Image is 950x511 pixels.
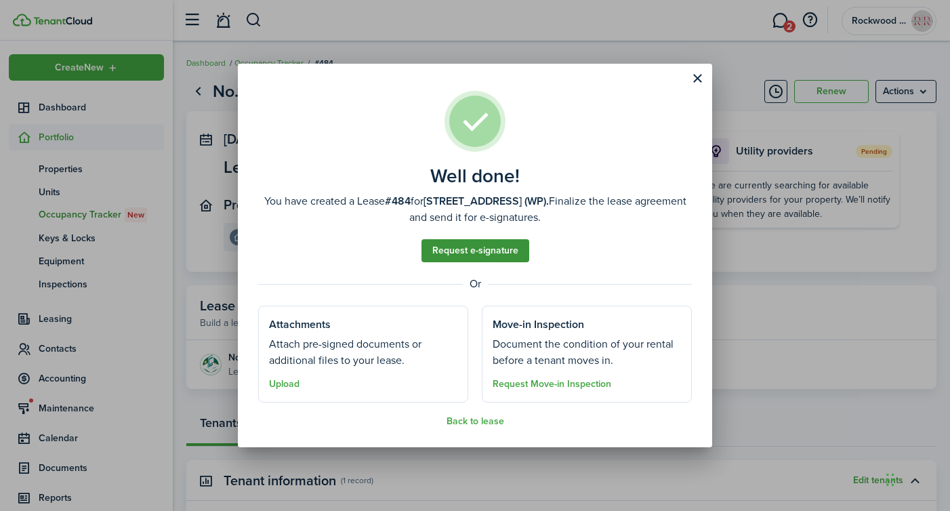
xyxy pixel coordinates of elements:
div: Drag [886,459,894,500]
well-done-section-description: Document the condition of your rental before a tenant moves in. [493,336,681,369]
well-done-section-title: Move-in Inspection [493,316,584,333]
button: Back to lease [447,416,504,427]
a: Request e-signature [421,239,529,262]
b: #484 [385,193,411,209]
button: Close modal [686,67,709,90]
button: Request Move-in Inspection [493,379,611,390]
well-done-section-title: Attachments [269,316,331,333]
iframe: Chat Widget [882,446,950,511]
well-done-description: You have created a Lease for Finalize the lease agreement and send it for e-signatures. [258,193,692,226]
b: [STREET_ADDRESS] (WP). [424,193,549,209]
well-done-separator: Or [258,276,692,292]
well-done-section-description: Attach pre-signed documents or additional files to your lease. [269,336,457,369]
well-done-title: Well done! [430,165,520,187]
button: Upload [269,379,300,390]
